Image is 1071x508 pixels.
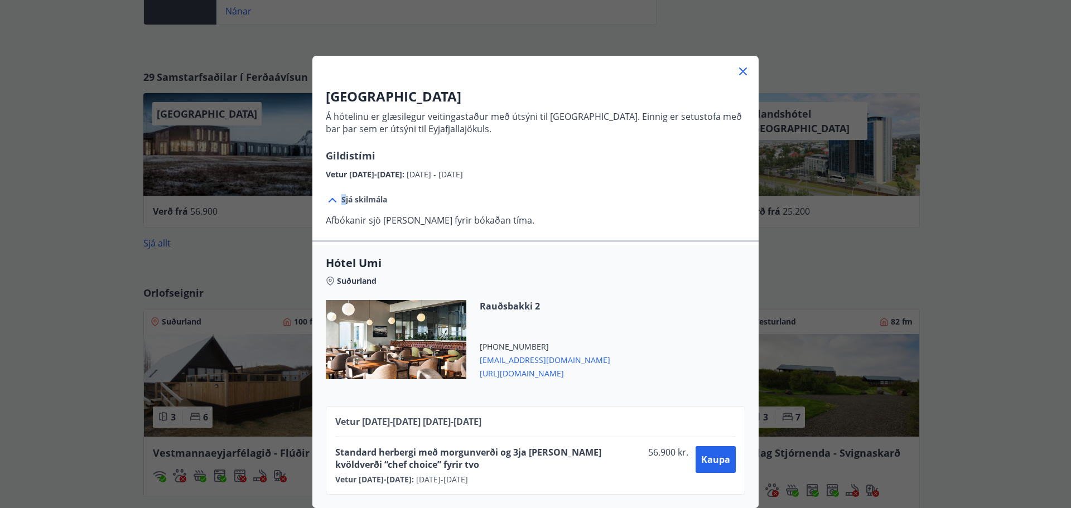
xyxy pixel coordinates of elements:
span: Suðurland [337,275,377,287]
span: 56.900 kr. [644,446,691,471]
span: Sjá skilmála [341,194,387,205]
button: Kaupa [696,446,736,473]
span: Vetur [DATE]-[DATE] [DATE] - [DATE] [335,415,481,428]
span: [URL][DOMAIN_NAME] [480,366,610,379]
span: Hótel Umi [326,255,745,271]
span: Vetur [DATE]-[DATE] : [335,474,414,485]
span: Standard herbergi með morgunverði og 3ja [PERSON_NAME] kvöldverði “chef choice” fyrir tvo [335,446,644,471]
h3: [GEOGRAPHIC_DATA] [326,87,745,106]
span: [DATE] - [DATE] [414,474,468,485]
p: Á hótelinu er glæsilegur veitingastaður með útsýni til [GEOGRAPHIC_DATA]. Einnig er setustofa með... [326,110,745,135]
span: Kaupa [701,453,730,466]
span: [DATE] - [DATE] [407,169,463,180]
span: Vetur [DATE]-[DATE] : [326,169,407,180]
span: Gildistími [326,149,375,162]
span: [EMAIL_ADDRESS][DOMAIN_NAME] [480,352,610,366]
p: Afbókanir sjö [PERSON_NAME] fyrir bókaðan tíma. [326,214,534,226]
span: Rauðsbakki 2 [480,300,610,312]
span: [PHONE_NUMBER] [480,341,610,352]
